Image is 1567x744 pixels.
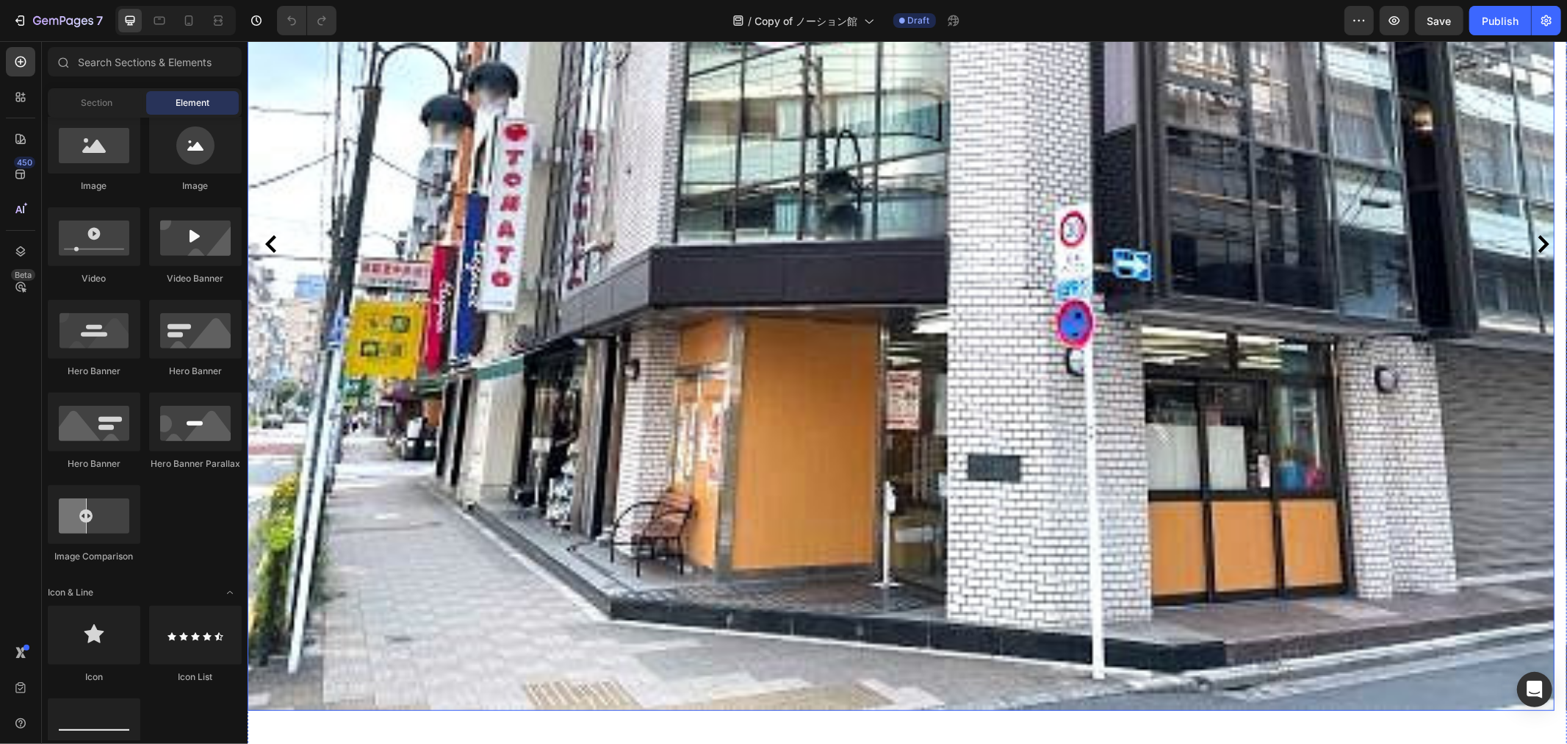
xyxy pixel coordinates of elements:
div: 450 [14,157,35,168]
div: Open Intercom Messenger [1517,672,1552,707]
div: Hero Banner [149,365,242,378]
span: Icon & Line [48,586,93,599]
div: Image Comparison [48,550,140,563]
div: Hero Banner [48,365,140,378]
button: Publish [1469,6,1531,35]
div: Publish [1482,13,1519,29]
input: Search Sections & Elements [48,47,242,76]
span: Toggle open [218,581,242,604]
span: Copy of ノーション館 [755,13,858,29]
div: Undo/Redo [277,6,336,35]
button: Save [1415,6,1463,35]
span: Draft [908,14,930,27]
div: Video [48,272,140,285]
div: Image [149,179,242,193]
span: / [749,13,752,29]
div: Image [48,179,140,193]
span: Element [176,96,209,110]
iframe: Design area [248,41,1567,744]
div: Hero Banner [48,457,140,471]
div: Beta [11,269,35,281]
span: Save [1427,15,1452,27]
div: Icon List [149,670,242,684]
p: 7 [96,12,103,29]
div: Icon [48,670,140,684]
button: 7 [6,6,109,35]
div: Video Banner [149,272,242,285]
span: Section [82,96,113,110]
div: Hero Banner Parallax [149,457,242,471]
button: Carousel Next Arrow [1284,191,1308,215]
